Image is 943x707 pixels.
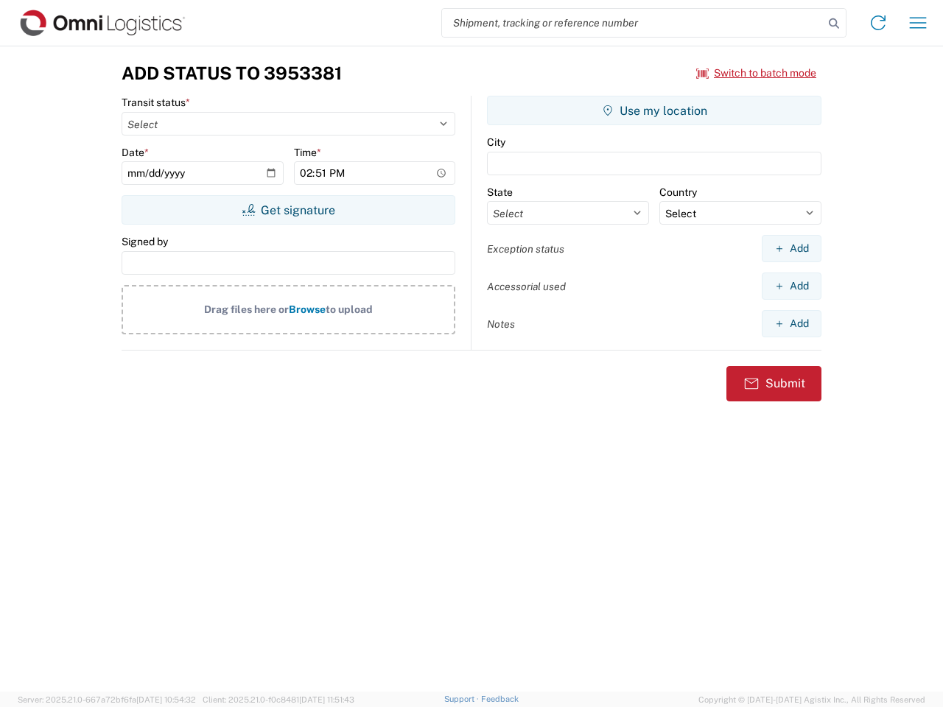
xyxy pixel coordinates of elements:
[487,317,515,331] label: Notes
[442,9,824,37] input: Shipment, tracking or reference number
[487,242,564,256] label: Exception status
[204,303,289,315] span: Drag files here or
[122,146,149,159] label: Date
[481,694,519,703] a: Feedback
[487,136,505,149] label: City
[122,63,342,84] h3: Add Status to 3953381
[294,146,321,159] label: Time
[299,695,354,704] span: [DATE] 11:51:43
[122,235,168,248] label: Signed by
[487,280,566,293] label: Accessorial used
[289,303,326,315] span: Browse
[762,235,821,262] button: Add
[326,303,373,315] span: to upload
[444,694,481,703] a: Support
[698,693,925,706] span: Copyright © [DATE]-[DATE] Agistix Inc., All Rights Reserved
[18,695,196,704] span: Server: 2025.21.0-667a72bf6fa
[203,695,354,704] span: Client: 2025.21.0-f0c8481
[696,61,816,85] button: Switch to batch mode
[122,195,455,225] button: Get signature
[136,695,196,704] span: [DATE] 10:54:32
[762,310,821,337] button: Add
[487,186,513,199] label: State
[762,272,821,300] button: Add
[122,96,190,109] label: Transit status
[726,366,821,401] button: Submit
[487,96,821,125] button: Use my location
[659,186,697,199] label: Country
